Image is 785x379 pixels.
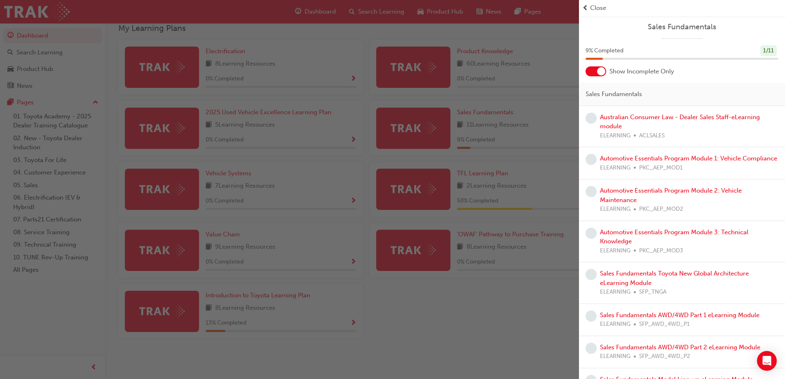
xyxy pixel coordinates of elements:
span: SFP_AWD_4WD_P1 [639,320,690,329]
span: learningRecordVerb_NONE-icon [586,113,597,124]
span: SFP_TNGA [639,287,666,297]
span: Close [590,3,606,13]
span: 9 % Completed [586,46,623,56]
span: ELEARNING [600,320,630,329]
span: learningRecordVerb_NONE-icon [586,311,597,322]
span: PKC_AEP_MOD2 [639,205,683,214]
span: Sales Fundamentals [586,89,642,99]
span: ELEARNING [600,205,630,214]
span: ELEARNING [600,352,630,361]
span: SFP_AWD_4WD_P2 [639,352,690,361]
a: Automotive Essentials Program Module 2: Vehicle Maintenance [600,187,742,204]
a: Sales Fundamentals Toyota New Global Architecture eLearning Module [600,270,749,287]
span: ELEARNING [600,163,630,173]
span: Show Incomplete Only [609,67,674,76]
a: Sales Fundamentals AWD/4WD Part 1 eLearning Module [600,311,759,319]
span: learningRecordVerb_NONE-icon [586,269,597,280]
span: ELEARNING [600,246,630,256]
span: prev-icon [582,3,588,13]
a: Automotive Essentials Program Module 1: Vehicle Compliance [600,155,777,162]
span: ELEARNING [600,287,630,297]
span: ELEARNING [600,131,630,141]
span: learningRecordVerb_NONE-icon [586,186,597,197]
span: learningRecordVerb_NONE-icon [586,343,597,354]
button: prev-iconClose [582,3,782,13]
span: learningRecordVerb_NONE-icon [586,228,597,239]
div: Open Intercom Messenger [757,351,777,371]
a: Sales Fundamentals [586,22,778,32]
span: ACLSALES [639,131,665,141]
span: PKC_AEP_MOD3 [639,246,683,256]
div: 1 / 11 [760,45,777,56]
a: Sales Fundamentals AWD/4WD Part 2 eLearning Module [600,344,760,351]
span: learningRecordVerb_NONE-icon [586,154,597,165]
a: Automotive Essentials Program Module 3: Technical Knowledge [600,228,748,245]
a: Australian Consumer Law - Dealer Sales Staff-eLearning module [600,113,760,130]
span: PKC_AEP_MOD1 [639,163,683,173]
